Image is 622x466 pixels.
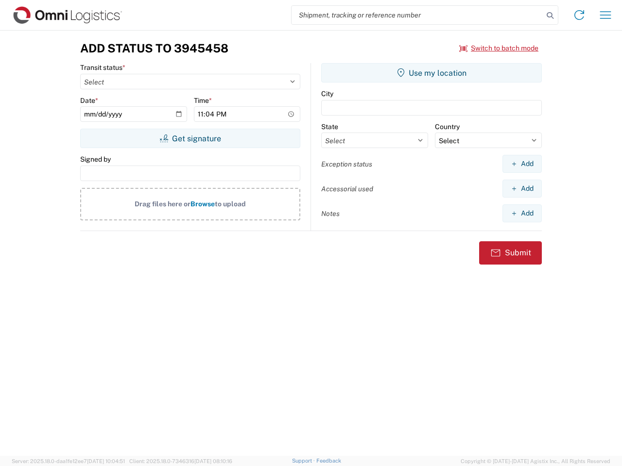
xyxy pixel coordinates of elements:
[459,40,538,56] button: Switch to batch mode
[135,200,190,208] span: Drag files here or
[12,458,125,464] span: Server: 2025.18.0-daa1fe12ee7
[321,63,542,83] button: Use my location
[190,200,215,208] span: Browse
[80,63,125,72] label: Transit status
[316,458,341,464] a: Feedback
[292,6,543,24] input: Shipment, tracking or reference number
[435,122,460,131] label: Country
[80,41,228,55] h3: Add Status to 3945458
[80,129,300,148] button: Get signature
[194,96,212,105] label: Time
[80,96,98,105] label: Date
[502,204,542,222] button: Add
[321,89,333,98] label: City
[321,209,340,218] label: Notes
[321,160,372,168] label: Exception status
[292,458,316,464] a: Support
[321,184,373,193] label: Accessorial used
[215,200,246,208] span: to upload
[194,458,232,464] span: [DATE] 08:10:16
[502,180,542,198] button: Add
[502,155,542,173] button: Add
[321,122,338,131] label: State
[80,155,111,164] label: Signed by
[461,457,610,466] span: Copyright © [DATE]-[DATE] Agistix Inc., All Rights Reserved
[129,458,232,464] span: Client: 2025.18.0-7346316
[479,241,542,265] button: Submit
[87,458,125,464] span: [DATE] 10:04:51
